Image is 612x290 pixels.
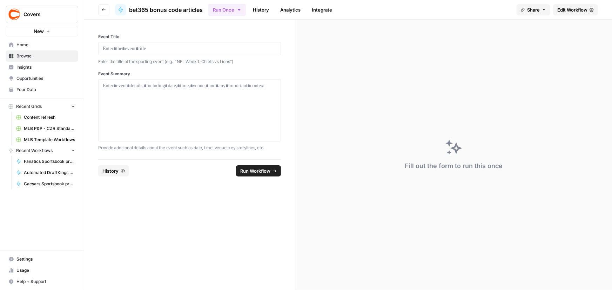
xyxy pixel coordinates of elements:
[6,254,78,265] a: Settings
[16,278,75,285] span: Help + Support
[6,84,78,95] a: Your Data
[24,181,75,187] span: Caesars Sportsbook promo code articles
[98,165,129,177] button: History
[6,101,78,112] button: Recent Grids
[6,145,78,156] button: Recent Workflows
[13,112,78,123] a: Content refresh
[249,4,273,15] a: History
[16,267,75,274] span: Usage
[13,156,78,167] a: Fanatics Sportsbook promo articles
[517,4,550,15] button: Share
[24,114,75,120] span: Content refresh
[6,73,78,84] a: Opportunities
[240,167,270,174] span: Run Workflow
[24,125,75,132] span: MLB P&P - CZR Standard (Production) Grid
[13,167,78,178] a: Automated DraftKings promo code articles
[557,6,587,13] span: Edit Workflow
[16,42,75,48] span: Home
[98,144,281,151] p: Provide additional details about the event such as date, time, venue, key storylines, etc.
[8,8,21,21] img: Covers Logo
[16,103,42,110] span: Recent Grids
[24,158,75,165] span: Fanatics Sportsbook promo articles
[276,4,305,15] a: Analytics
[6,26,78,36] button: New
[16,64,75,70] span: Insights
[6,265,78,276] a: Usage
[13,134,78,145] a: MLB Template Workflows
[13,123,78,134] a: MLB P&P - CZR Standard (Production) Grid
[16,53,75,59] span: Browse
[98,58,281,65] p: Enter the title of the sporting event (e.g., "NFL Week 1: Chiefs vs Lions")
[23,11,66,18] span: Covers
[308,4,336,15] a: Integrate
[98,34,281,40] label: Event Title
[16,256,75,262] span: Settings
[6,6,78,23] button: Workspace: Covers
[98,71,281,77] label: Event Summary
[6,39,78,50] a: Home
[6,276,78,287] button: Help + Support
[16,147,53,154] span: Recent Workflows
[553,4,598,15] a: Edit Workflow
[236,165,281,177] button: Run Workflow
[24,137,75,143] span: MLB Template Workflows
[6,62,78,73] a: Insights
[405,161,503,171] div: Fill out the form to run this once
[208,4,246,16] button: Run Once
[24,170,75,176] span: Automated DraftKings promo code articles
[13,178,78,189] a: Caesars Sportsbook promo code articles
[527,6,540,13] span: Share
[115,4,203,15] a: bet365 bonus code articles
[102,167,119,174] span: History
[129,6,203,14] span: bet365 bonus code articles
[16,87,75,93] span: Your Data
[34,28,44,35] span: New
[6,50,78,62] a: Browse
[16,75,75,82] span: Opportunities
